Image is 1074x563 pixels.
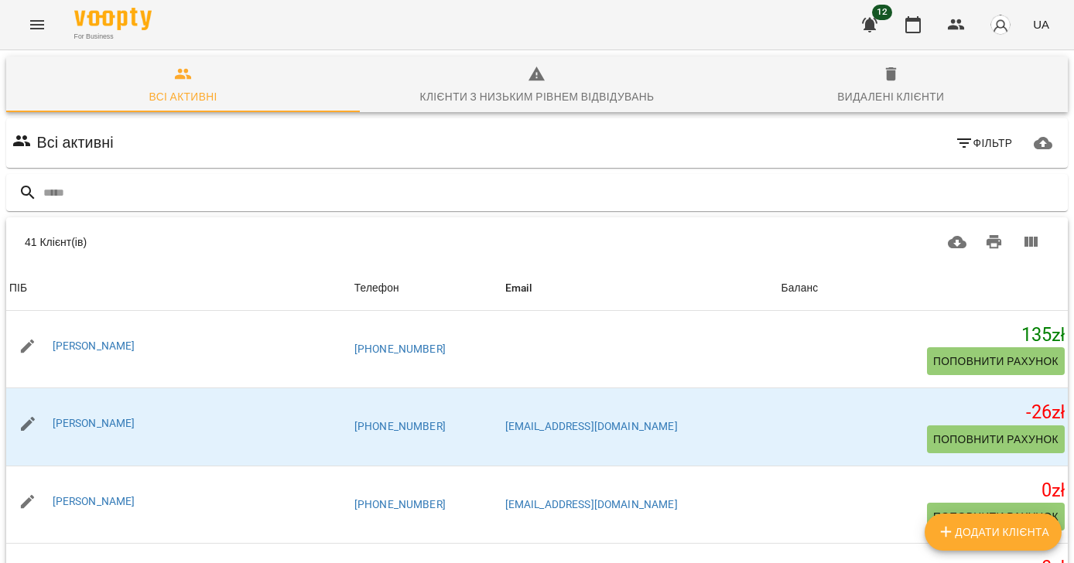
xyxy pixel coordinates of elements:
[505,279,533,298] div: Email
[927,503,1065,531] button: Поповнити рахунок
[354,498,446,510] a: [PHONE_NUMBER]
[782,279,1065,298] span: Баланс
[937,523,1049,541] span: Додати клієнта
[420,87,655,106] div: Клієнти з низьким рівнем відвідувань
[354,279,499,298] span: Телефон
[354,279,399,298] div: Телефон
[1012,223,1049,261] button: Вигляд колонок
[927,347,1065,375] button: Поповнити рахунок
[74,8,152,30] img: Voopty Logo
[354,420,446,432] a: [PHONE_NUMBER]
[505,279,775,298] span: Email
[37,131,114,155] h6: Всі активні
[9,279,27,298] div: ПІБ
[939,223,976,261] button: Завантажити CSV
[872,5,892,20] span: 12
[25,234,513,250] div: 41 Клієнт(ів)
[505,498,678,510] a: [EMAIL_ADDRESS][DOMAIN_NAME]
[9,279,27,298] div: Sort
[53,340,135,352] a: [PERSON_NAME]
[782,279,819,298] div: Sort
[782,279,819,298] div: Баланс
[949,129,1018,157] button: Фільтр
[354,279,399,298] div: Sort
[9,279,348,298] span: ПІБ
[955,134,1012,152] span: Фільтр
[505,279,533,298] div: Sort
[925,514,1062,551] button: Додати клієнта
[1027,10,1055,39] button: UA
[149,87,217,106] div: Всі активні
[505,420,678,432] a: [EMAIL_ADDRESS][DOMAIN_NAME]
[933,430,1059,449] span: Поповнити рахунок
[354,343,446,355] a: [PHONE_NUMBER]
[53,495,135,507] a: [PERSON_NAME]
[782,479,1065,503] h5: 0 zł
[1033,16,1049,32] span: UA
[837,87,944,106] div: Видалені клієнти
[927,425,1065,453] button: Поповнити рахунок
[53,417,135,429] a: [PERSON_NAME]
[782,323,1065,347] h5: 135 zł
[933,352,1059,370] span: Поповнити рахунок
[933,507,1059,526] span: Поповнити рахунок
[976,223,1013,261] button: Друк
[19,6,56,43] button: Menu
[782,401,1065,425] h5: -26 zł
[990,14,1011,36] img: avatar_s.png
[6,217,1068,267] div: Table Toolbar
[74,32,152,42] span: For Business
